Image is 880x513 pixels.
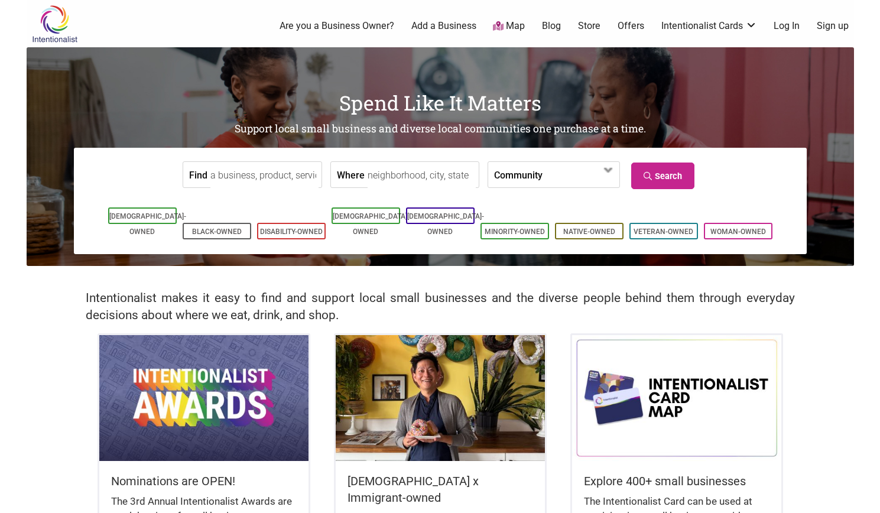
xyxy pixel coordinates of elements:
[572,335,781,460] img: Intentionalist Card Map
[99,335,309,460] img: Intentionalist Awards
[27,122,854,137] h2: Support local small business and diverse local communities one purchase at a time.
[368,162,476,189] input: neighborhood, city, state
[407,212,484,236] a: [DEMOGRAPHIC_DATA]-Owned
[86,290,795,324] h2: Intentionalist makes it easy to find and support local small businesses and the diverse people be...
[493,20,525,33] a: Map
[661,20,757,33] a: Intentionalist Cards
[333,212,410,236] a: [DEMOGRAPHIC_DATA]-Owned
[634,228,693,236] a: Veteran-Owned
[109,212,186,236] a: [DEMOGRAPHIC_DATA]-Owned
[774,20,800,33] a: Log In
[27,5,83,43] img: Intentionalist
[192,228,242,236] a: Black-Owned
[817,20,849,33] a: Sign up
[631,163,694,189] a: Search
[578,20,600,33] a: Store
[494,162,543,187] label: Community
[27,89,854,117] h1: Spend Like It Matters
[336,335,545,460] img: King Donuts - Hong Chhuor
[485,228,545,236] a: Minority-Owned
[280,20,394,33] a: Are you a Business Owner?
[260,228,323,236] a: Disability-Owned
[542,20,561,33] a: Blog
[337,162,365,187] label: Where
[563,228,615,236] a: Native-Owned
[710,228,766,236] a: Woman-Owned
[189,162,207,187] label: Find
[348,473,533,506] h5: [DEMOGRAPHIC_DATA] x Immigrant-owned
[584,473,769,489] h5: Explore 400+ small businesses
[210,162,319,189] input: a business, product, service
[111,473,297,489] h5: Nominations are OPEN!
[618,20,644,33] a: Offers
[411,20,476,33] a: Add a Business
